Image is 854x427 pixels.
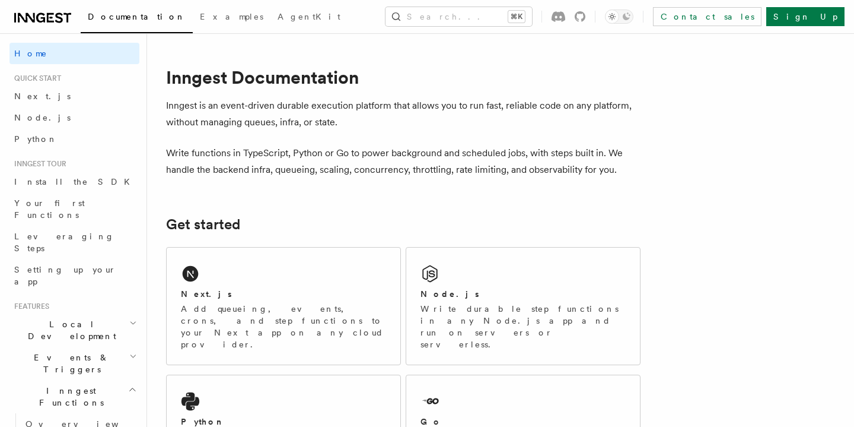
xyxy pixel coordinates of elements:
span: Python [14,134,58,144]
span: Examples [200,12,263,21]
h2: Next.js [181,288,232,300]
span: Documentation [88,12,186,21]
a: Leveraging Steps [9,226,139,259]
a: AgentKit [270,4,348,32]
a: Setting up your app [9,259,139,292]
a: Examples [193,4,270,32]
span: Node.js [14,113,71,122]
a: Python [9,128,139,150]
a: Sign Up [766,7,845,26]
span: Install the SDK [14,177,137,186]
span: Inngest tour [9,159,66,169]
a: Contact sales [653,7,761,26]
p: Inngest is an event-driven durable execution platform that allows you to run fast, reliable code ... [166,97,640,131]
span: Events & Triggers [9,352,129,375]
p: Add queueing, events, crons, and step functions to your Next app on any cloud provider. [181,303,386,350]
span: Your first Functions [14,198,85,220]
span: Features [9,302,49,311]
a: Node.jsWrite durable step functions in any Node.js app and run on servers or serverless. [406,247,640,365]
span: Leveraging Steps [14,232,114,253]
a: Next.jsAdd queueing, events, crons, and step functions to your Next app on any cloud provider. [166,247,401,365]
h1: Inngest Documentation [166,67,640,88]
p: Write functions in TypeScript, Python or Go to power background and scheduled jobs, with steps bu... [166,145,640,178]
button: Inngest Functions [9,380,139,413]
p: Write durable step functions in any Node.js app and run on servers or serverless. [420,303,626,350]
span: AgentKit [278,12,340,21]
button: Search...⌘K [385,7,532,26]
a: Install the SDK [9,171,139,192]
h2: Node.js [420,288,479,300]
a: Home [9,43,139,64]
span: Setting up your app [14,265,116,286]
button: Local Development [9,314,139,347]
a: Next.js [9,86,139,107]
span: Inngest Functions [9,385,128,409]
a: Your first Functions [9,192,139,226]
span: Home [14,48,47,59]
button: Toggle dark mode [605,10,633,24]
a: Node.js [9,107,139,128]
span: Quick start [9,74,61,83]
span: Next.js [14,91,71,101]
span: Local Development [9,318,129,342]
kbd: ⌘K [508,11,525,23]
a: Get started [166,216,240,233]
button: Events & Triggers [9,347,139,380]
a: Documentation [81,4,193,33]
